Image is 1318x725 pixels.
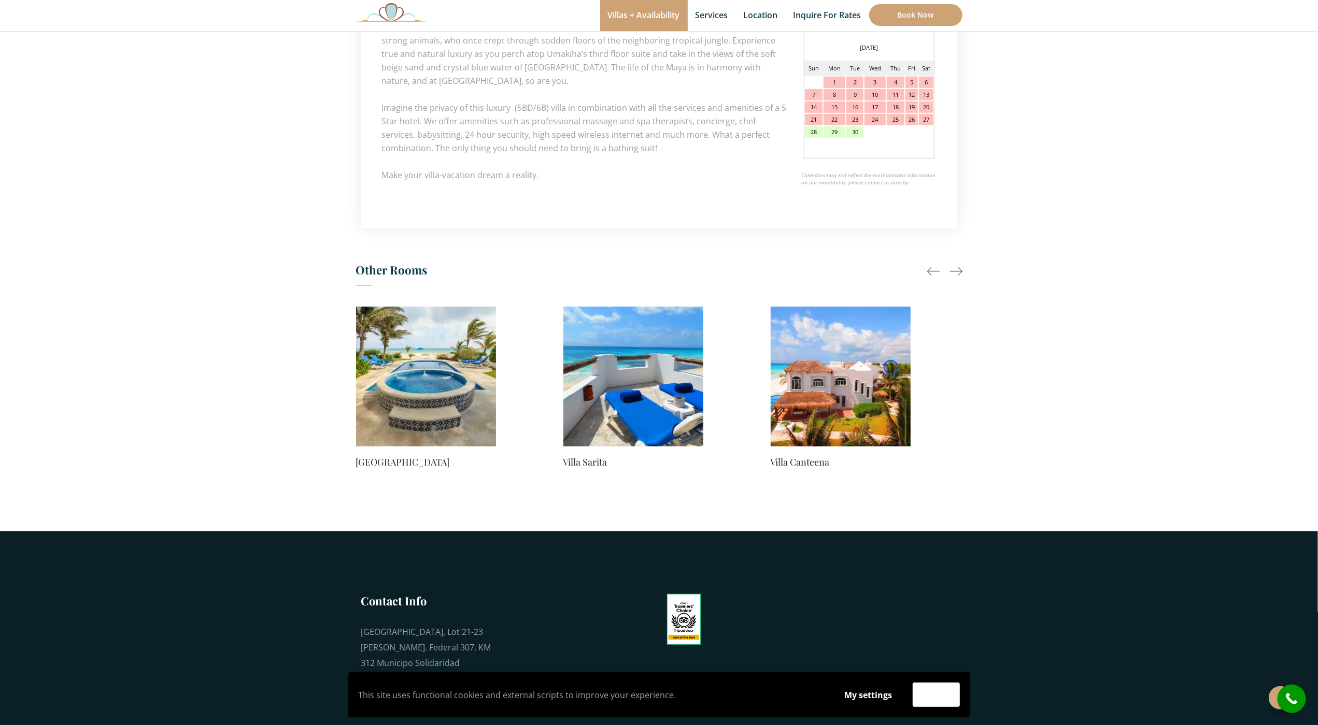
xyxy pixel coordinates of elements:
div: 23 [846,114,863,125]
div: 30 [846,126,863,138]
div: [GEOGRAPHIC_DATA], Lot 21-23 [PERSON_NAME]. Federal 307, KM 312 Municipo Solidaridad [GEOGRAPHIC_... [361,624,496,717]
div: 20 [919,102,933,113]
h3: Other Rooms [356,259,962,286]
button: My settings [835,683,902,707]
div: 7 [805,89,823,100]
div: 11 [887,89,905,100]
a: Villa Sarita [563,455,703,469]
img: Awesome Logo [356,3,427,22]
td: Tue [846,61,864,76]
div: 25 [887,114,905,125]
p: Make your villa-vacation dream a reality. [382,168,937,182]
a: [GEOGRAPHIC_DATA] [356,455,496,469]
td: Mon [823,61,846,76]
div: 28 [805,126,823,138]
div: [DATE] [804,40,934,55]
p: This site uses functional cookies and external scripts to improve your experience. [359,687,825,703]
td: Sun [804,61,824,76]
div: 13 [919,89,933,100]
p: Imagine the privacy of this luxury (5BD/6B) villa in combination with all the services and amenit... [382,101,937,155]
div: 3 [865,77,885,88]
td: Thu [886,61,905,76]
a: call [1278,685,1306,713]
div: 24 [865,114,885,125]
div: 10 [865,89,885,100]
div: 2 [846,77,863,88]
div: 14 [805,102,823,113]
a: Villa Canteena [771,455,911,469]
div: 19 [905,102,918,113]
td: Wed [864,61,886,76]
div: 15 [824,102,845,113]
a: Book Now [869,4,962,26]
div: 9 [846,89,863,100]
div: 18 [887,102,905,113]
div: 5 [905,77,918,88]
button: Accept [913,683,960,707]
td: Sat [918,61,933,76]
div: 1 [824,77,845,88]
div: 26 [905,114,918,125]
h3: Contact Info [361,593,496,608]
div: 17 [865,102,885,113]
img: Tripadvisor [667,594,701,645]
i: call [1280,687,1303,711]
div: 27 [919,114,933,125]
div: 4 [887,77,905,88]
div: 16 [846,102,863,113]
div: 22 [824,114,845,125]
div: 6 [919,77,933,88]
div: 12 [905,89,918,100]
div: 21 [805,114,823,125]
div: 29 [824,126,845,138]
td: Fri [905,61,918,76]
div: 8 [824,89,845,100]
